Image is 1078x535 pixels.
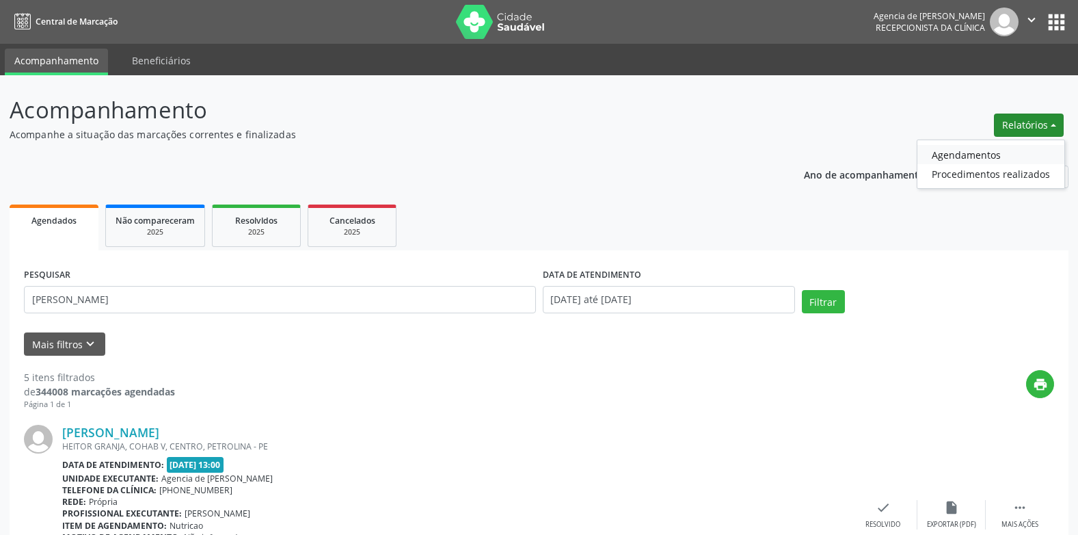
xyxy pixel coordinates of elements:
[83,337,98,352] i: keyboard_arrow_down
[170,520,203,532] span: Nutricao
[222,227,291,237] div: 2025
[990,8,1019,36] img: img
[804,166,925,183] p: Ano de acompanhamento
[876,22,985,34] span: Recepcionista da clínica
[24,332,105,356] button: Mais filtroskeyboard_arrow_down
[1012,500,1027,515] i: 
[865,520,900,530] div: Resolvido
[329,215,375,226] span: Cancelados
[24,286,536,313] input: Nome, código do beneficiário ou CPF
[62,496,86,508] b: Rede:
[31,215,77,226] span: Agendados
[802,290,845,313] button: Filtrar
[24,399,175,410] div: Página 1 de 1
[1026,370,1054,398] button: print
[167,457,224,473] span: [DATE] 13:00
[10,127,751,142] p: Acompanhe a situação das marcações correntes e finalizadas
[185,508,250,519] span: [PERSON_NAME]
[62,508,182,519] b: Profissional executante:
[161,473,273,484] span: Agencia de [PERSON_NAME]
[1019,8,1045,36] button: 
[24,425,53,454] img: img
[24,370,175,384] div: 5 itens filtrados
[36,16,118,27] span: Central de Marcação
[874,10,985,22] div: Agencia de [PERSON_NAME]
[62,459,164,471] b: Data de atendimento:
[318,227,386,237] div: 2025
[62,520,167,532] b: Item de agendamento:
[62,441,849,452] div: HEITOR GRANJA, COHAB V, CENTRO, PETROLINA - PE
[876,500,891,515] i: check
[89,496,118,508] span: Própria
[235,215,278,226] span: Resolvidos
[62,484,157,496] b: Telefone da clínica:
[10,93,751,127] p: Acompanhamento
[62,425,159,440] a: [PERSON_NAME]
[994,114,1064,137] button: Relatórios
[62,473,159,484] b: Unidade executante:
[543,286,795,313] input: Selecione um intervalo
[1033,377,1048,392] i: print
[543,265,641,286] label: DATA DE ATENDIMENTO
[1001,520,1038,530] div: Mais ações
[944,500,959,515] i: insert_drive_file
[116,227,195,237] div: 2025
[24,265,70,286] label: PESQUISAR
[927,520,976,530] div: Exportar (PDF)
[1045,10,1068,34] button: apps
[1024,12,1039,27] i: 
[917,145,1064,164] a: Agendamentos
[5,49,108,75] a: Acompanhamento
[159,484,232,496] span: [PHONE_NUMBER]
[36,385,175,398] strong: 344008 marcações agendadas
[116,215,195,226] span: Não compareceram
[122,49,200,73] a: Beneficiários
[24,384,175,399] div: de
[917,140,1065,189] ul: Relatórios
[917,164,1064,183] a: Procedimentos realizados
[10,10,118,33] a: Central de Marcação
